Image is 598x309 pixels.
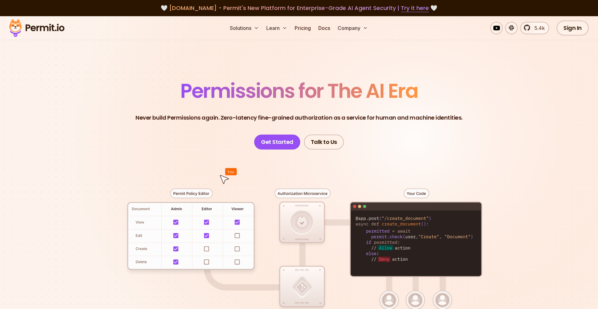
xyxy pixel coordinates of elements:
[520,22,549,34] a: 5.4k
[15,4,583,12] div: 🤍 🤍
[264,22,290,34] button: Learn
[316,22,333,34] a: Docs
[6,17,67,39] img: Permit logo
[401,4,429,12] a: Try it here
[254,135,300,150] a: Get Started
[531,24,545,32] span: 5.4k
[292,22,313,34] a: Pricing
[304,135,344,150] a: Talk to Us
[557,21,589,36] a: Sign In
[180,77,418,105] span: Permissions for The AI Era
[227,22,261,34] button: Solutions
[169,4,429,12] span: [DOMAIN_NAME] - Permit's New Platform for Enterprise-Grade AI Agent Security |
[335,22,370,34] button: Company
[135,113,463,122] p: Never build Permissions again. Zero-latency fine-grained authorization as a service for human and...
